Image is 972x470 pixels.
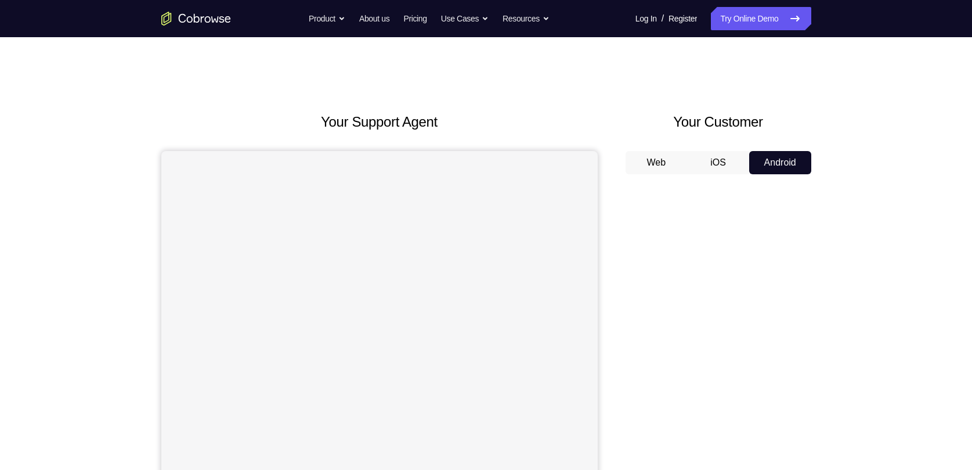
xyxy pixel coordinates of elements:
[626,112,811,132] h2: Your Customer
[711,7,811,30] a: Try Online Demo
[635,7,657,30] a: Log In
[687,151,749,174] button: iOS
[403,7,427,30] a: Pricing
[503,7,550,30] button: Resources
[669,7,697,30] a: Register
[749,151,811,174] button: Android
[626,151,688,174] button: Web
[309,7,345,30] button: Product
[359,7,389,30] a: About us
[441,7,489,30] button: Use Cases
[161,112,598,132] h2: Your Support Agent
[161,12,231,26] a: Go to the home page
[662,12,664,26] span: /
